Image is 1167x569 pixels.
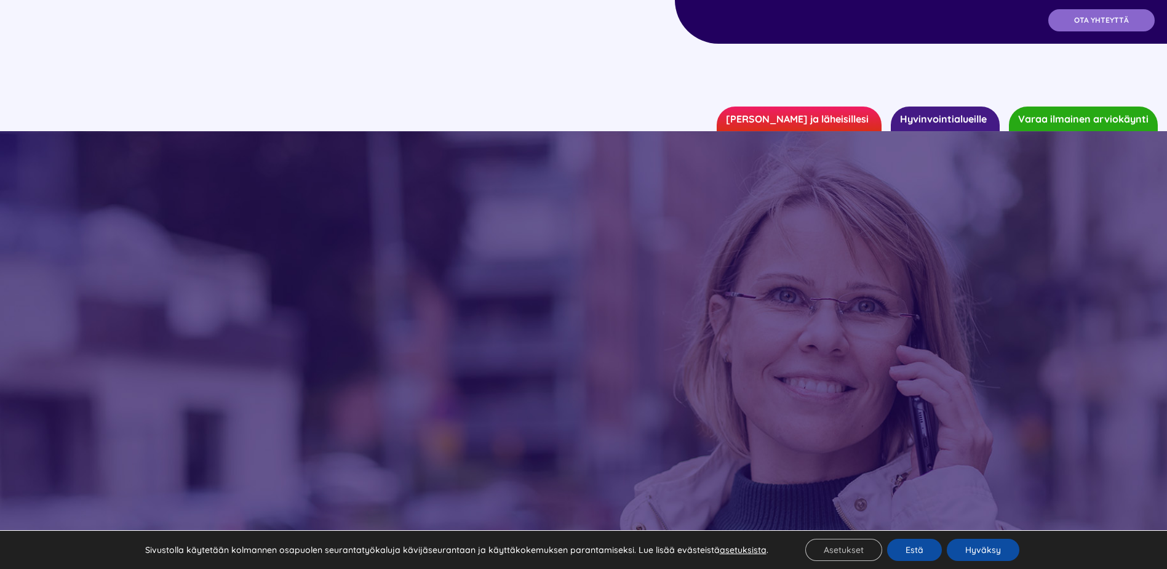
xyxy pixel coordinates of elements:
[720,544,767,555] button: asetuksista
[1009,107,1158,131] a: Varaa ilmainen arviokäynti
[947,539,1019,561] button: Hyväksy
[145,544,768,555] p: Sivustolla käytetään kolmannen osapuolen seurantatyökaluja kävijäseurantaan ja käyttäkokemuksen p...
[887,539,942,561] button: Estä
[717,107,882,131] a: [PERSON_NAME] ja läheisillesi
[1074,16,1129,25] span: OTA YHTEYTTÄ
[1048,9,1155,31] a: OTA YHTEYTTÄ
[805,539,882,561] button: Asetukset
[891,107,1000,131] a: Hyvinvointialueille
